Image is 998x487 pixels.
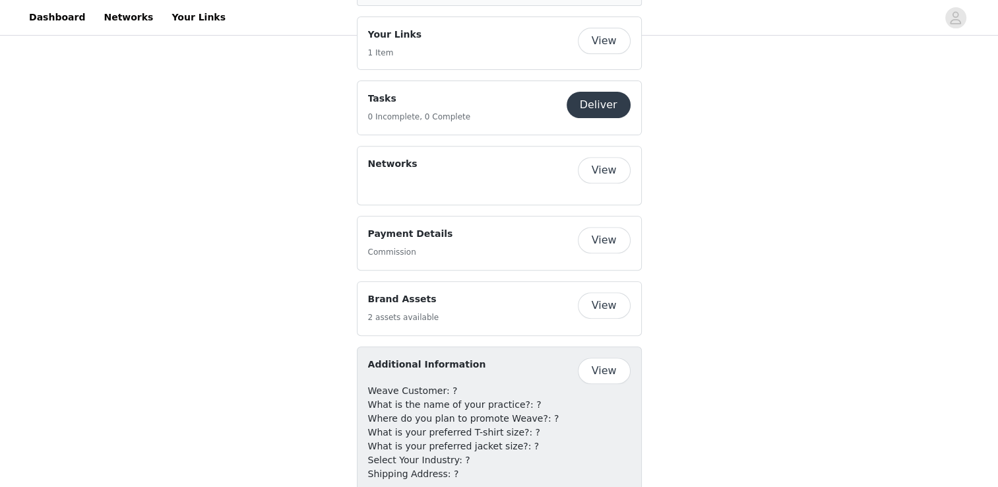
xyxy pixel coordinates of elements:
div: Networks [357,146,642,205]
a: Networks [96,3,161,32]
button: View [578,28,631,54]
h5: 1 Item [368,47,422,59]
h5: 2 assets available [368,311,439,323]
a: Your Links [164,3,234,32]
a: Dashboard [21,3,93,32]
span: Weave Customer: ? [368,385,458,396]
h4: Additional Information [368,358,486,372]
button: View [578,292,631,319]
button: View [578,227,631,253]
h4: Networks [368,157,418,171]
span: What is your preferred jacket size?: ? [368,441,540,451]
span: Where do you plan to promote Weave?: ? [368,413,559,424]
h4: Brand Assets [368,292,439,306]
h5: 0 Incomplete, 0 Complete [368,111,471,123]
h4: Your Links [368,28,422,42]
span: What is the name of your practice?: ? [368,399,542,410]
button: Deliver [567,92,631,118]
h5: Commission [368,246,453,258]
h4: Payment Details [368,227,453,241]
button: View [578,358,631,384]
button: View [578,157,631,183]
div: Tasks [357,81,642,135]
span: Shipping Address: ? [368,469,459,479]
span: Select Your Industry: ? [368,455,470,465]
h4: Tasks [368,92,471,106]
div: Brand Assets [357,281,642,336]
div: avatar [949,7,962,28]
span: What is your preferred T-shirt size?: ? [368,427,540,438]
div: Payment Details [357,216,642,271]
